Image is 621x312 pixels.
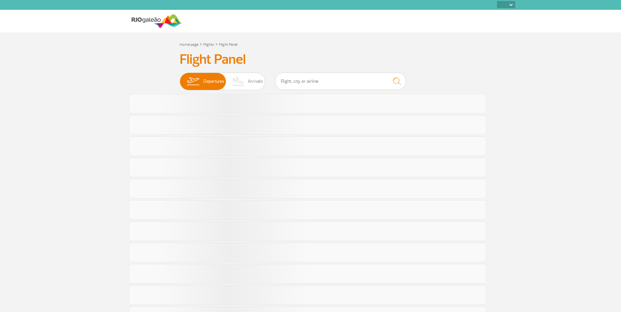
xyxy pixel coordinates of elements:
img: slider-desembarque [229,73,248,90]
a: Home page [180,42,198,47]
span: Arrivals [248,73,263,90]
a: Flight Panel [219,42,237,47]
a: > [215,40,218,48]
a: > [200,40,202,48]
img: slider-embarque [183,73,203,90]
h3: Flight Panel [180,51,442,68]
span: Departures [203,73,224,90]
input: Flight, city or airline [275,73,406,90]
a: Flights [203,42,214,47]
